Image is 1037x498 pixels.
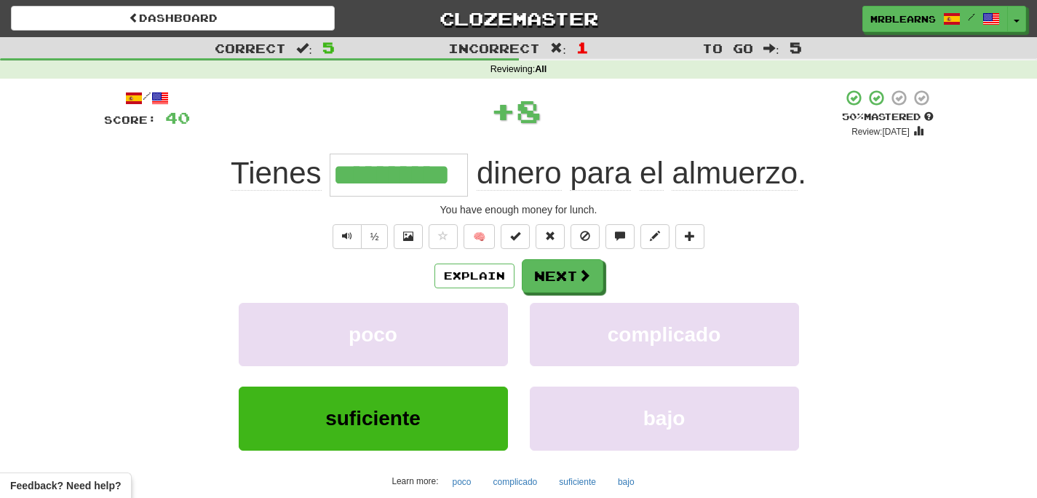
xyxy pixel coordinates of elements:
button: Next [522,259,603,293]
button: ½ [361,224,389,249]
small: Review: [DATE] [851,127,910,137]
span: Incorrect [448,41,540,55]
button: suficiente [551,471,604,493]
span: 40 [165,108,190,127]
span: suficiente [325,407,421,430]
button: complicado [530,303,799,366]
span: almuerzo [672,156,798,191]
button: poco [239,303,508,366]
div: Text-to-speech controls [330,224,389,249]
a: Clozemaster [357,6,680,31]
button: Show image (alt+x) [394,224,423,249]
a: MrBlearns / [862,6,1008,32]
span: bajo [643,407,686,430]
span: dinero [477,156,562,191]
span: 5 [790,39,802,56]
button: Play sentence audio (ctl+space) [333,224,362,249]
span: : [763,42,779,55]
button: Ignore sentence (alt+i) [571,224,600,249]
button: bajo [610,471,643,493]
span: Tienes [231,156,322,191]
span: To go [702,41,753,55]
strong: All [535,64,547,74]
span: para [570,156,631,191]
span: 1 [576,39,589,56]
span: + [490,89,516,133]
span: 5 [322,39,335,56]
button: Edit sentence (alt+d) [640,224,670,249]
span: Correct [215,41,286,55]
span: MrBlearns [870,12,936,25]
span: / [968,12,975,22]
button: 🧠 [464,224,495,249]
span: poco [349,323,397,346]
small: Learn more: [392,476,438,486]
span: : [550,42,566,55]
div: / [104,89,190,107]
div: Mastered [842,111,934,124]
button: Explain [434,264,514,288]
div: You have enough money for lunch. [104,202,934,217]
span: . [468,156,806,191]
span: 8 [516,92,541,129]
span: Score: [104,114,156,126]
span: 50 % [842,111,864,122]
span: : [296,42,312,55]
button: bajo [530,387,799,450]
button: Favorite sentence (alt+f) [429,224,458,249]
button: poco [445,471,480,493]
button: Set this sentence to 100% Mastered (alt+m) [501,224,530,249]
span: complicado [608,323,721,346]
a: Dashboard [11,6,335,31]
button: Add to collection (alt+a) [675,224,704,249]
button: Reset to 0% Mastered (alt+r) [536,224,565,249]
button: Discuss sentence (alt+u) [605,224,635,249]
span: Open feedback widget [10,478,121,493]
button: complicado [485,471,546,493]
span: el [640,156,664,191]
button: suficiente [239,387,508,450]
